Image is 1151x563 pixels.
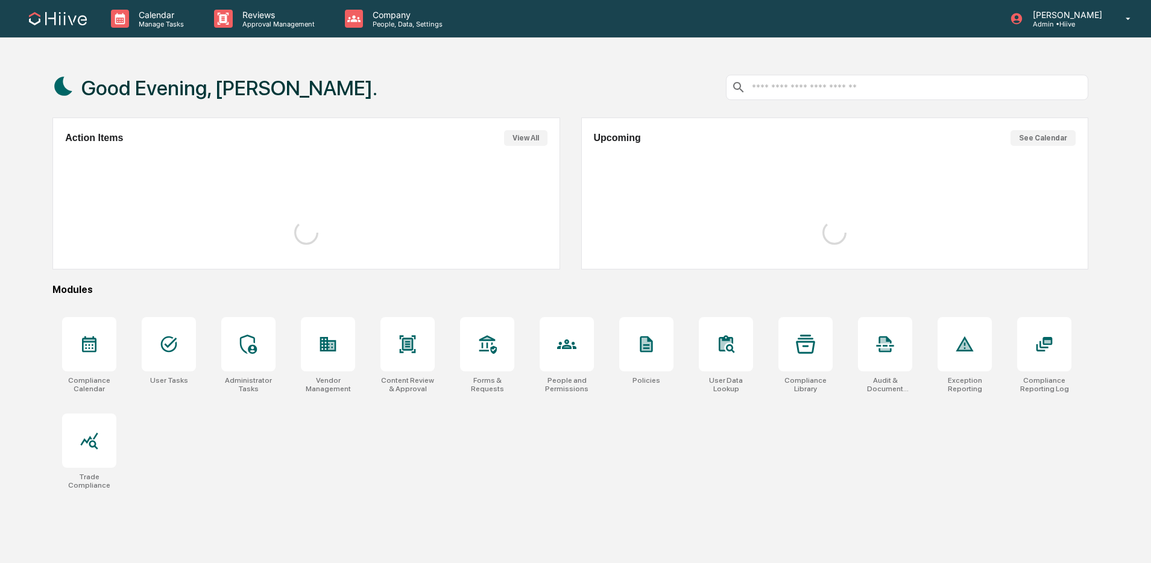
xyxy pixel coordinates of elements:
div: Content Review & Approval [380,376,435,393]
div: Forms & Requests [460,376,514,393]
div: Policies [632,376,660,385]
div: User Data Lookup [699,376,753,393]
p: Admin • Hiive [1023,20,1108,28]
button: See Calendar [1011,130,1076,146]
img: logo [29,12,87,25]
div: Exception Reporting [938,376,992,393]
h2: Action Items [65,133,123,143]
div: Compliance Reporting Log [1017,376,1071,393]
p: [PERSON_NAME] [1023,10,1108,20]
div: Trade Compliance [62,473,116,489]
div: Audit & Document Logs [858,376,912,393]
p: Reviews [233,10,321,20]
div: People and Permissions [540,376,594,393]
p: Manage Tasks [129,20,190,28]
div: Administrator Tasks [221,376,276,393]
h2: Upcoming [594,133,641,143]
div: Vendor Management [301,376,355,393]
div: Modules [52,284,1088,295]
button: View All [504,130,547,146]
p: People, Data, Settings [363,20,449,28]
h1: Good Evening, [PERSON_NAME]. [81,76,377,100]
div: User Tasks [150,376,188,385]
div: Compliance Library [778,376,833,393]
p: Approval Management [233,20,321,28]
p: Calendar [129,10,190,20]
p: Company [363,10,449,20]
div: Compliance Calendar [62,376,116,393]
